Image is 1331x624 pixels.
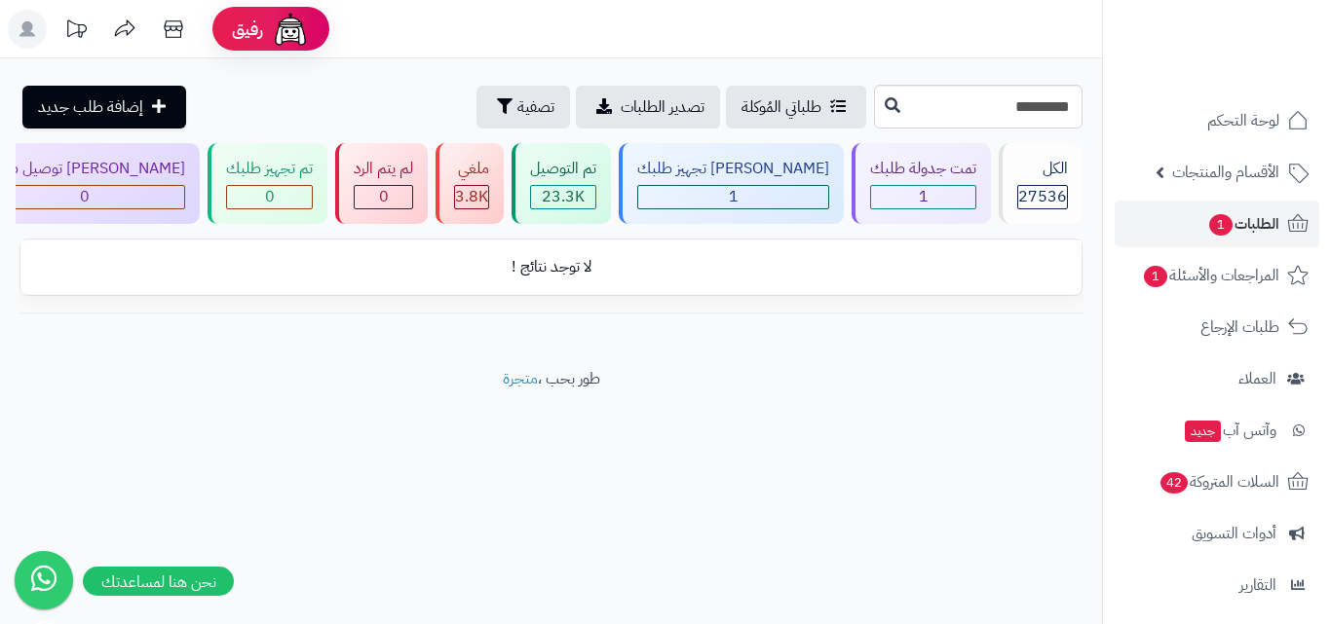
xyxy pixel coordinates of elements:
[204,143,331,224] a: تم تجهيز طلبك 0
[1144,266,1167,287] span: 1
[848,143,995,224] a: تمت جدولة طلبك 1
[1183,417,1276,444] span: وآتس آب
[1115,97,1319,144] a: لوحة التحكم
[271,10,310,49] img: ai-face.png
[870,158,976,180] div: تمت جدولة طلبك
[1200,313,1279,341] span: طلبات الإرجاع
[454,158,489,180] div: ملغي
[1142,262,1279,289] span: المراجعات والأسئلة
[455,185,488,208] span: 3.8K
[1115,407,1319,454] a: وآتس آبجديد
[265,185,275,208] span: 0
[232,18,263,41] span: رفيق
[1172,159,1279,186] span: الأقسام والمنتجات
[726,86,866,128] a: طلباتي المُوكلة
[1209,214,1233,236] span: 1
[638,186,828,208] div: 1
[1160,472,1188,494] span: 42
[615,143,848,224] a: [PERSON_NAME] تجهيز طلبك 1
[379,185,389,208] span: 0
[1115,562,1319,608] a: التقارير
[995,143,1086,224] a: الكل27536
[1115,510,1319,557] a: أدوات التسويق
[1185,421,1221,442] span: جديد
[531,186,595,208] div: 23336
[354,158,413,180] div: لم يتم الرد
[1017,158,1068,180] div: الكل
[1192,520,1276,547] span: أدوات التسويق
[432,143,508,224] a: ملغي 3.8K
[52,10,100,54] a: تحديثات المنصة
[576,86,720,128] a: تصدير الطلبات
[742,95,821,119] span: طلباتي المُوكلة
[1115,201,1319,247] a: الطلبات1
[1207,210,1279,238] span: الطلبات
[871,186,975,208] div: 1
[227,186,312,208] div: 0
[1159,468,1279,496] span: السلات المتروكة
[1115,355,1319,402] a: العملاء
[331,143,432,224] a: لم يتم الرد 0
[508,143,615,224] a: تم التوصيل 23.3K
[503,367,538,390] a: متجرة
[542,185,585,208] span: 23.3K
[1207,107,1279,134] span: لوحة التحكم
[1018,185,1067,208] span: 27536
[355,186,412,208] div: 0
[20,240,1082,294] td: لا توجد نتائج !
[38,95,143,119] span: إضافة طلب جديد
[476,86,570,128] button: تصفية
[530,158,596,180] div: تم التوصيل
[1115,459,1319,505] a: السلات المتروكة42
[22,86,186,128] a: إضافة طلب جديد
[1239,571,1276,599] span: التقارير
[729,185,739,208] span: 1
[517,95,554,119] span: تصفية
[1115,304,1319,350] a: طلبات الإرجاع
[226,158,313,180] div: تم تجهيز طلبك
[455,186,488,208] div: 3826
[1115,252,1319,299] a: المراجعات والأسئلة1
[919,185,929,208] span: 1
[80,185,90,208] span: 0
[1238,365,1276,392] span: العملاء
[621,95,704,119] span: تصدير الطلبات
[637,158,829,180] div: [PERSON_NAME] تجهيز طلبك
